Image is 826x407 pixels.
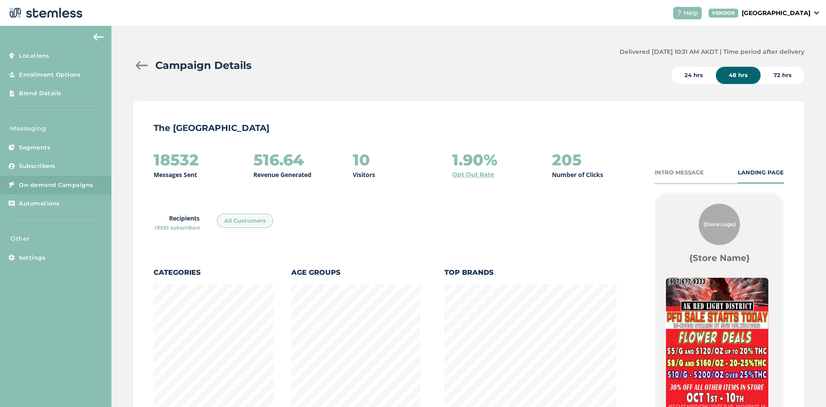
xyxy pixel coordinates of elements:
[154,214,200,232] label: Recipients
[552,170,603,179] p: Number of Clicks
[154,151,199,168] h2: 18532
[19,162,55,171] span: Subscribers
[353,151,370,168] h2: 10
[19,143,50,152] span: Segments
[155,58,252,73] h2: Campaign Details
[19,52,49,60] span: Locations
[19,199,60,208] span: Automations
[253,170,311,179] p: Revenue Generated
[154,170,197,179] p: Messages Sent
[684,9,698,18] span: Help
[7,4,83,22] img: logo-dark-0685b13c.svg
[552,151,582,168] h2: 205
[738,168,784,177] div: LANDING PAGE
[217,214,273,228] div: All Customers
[742,9,811,18] p: [GEOGRAPHIC_DATA]
[452,151,497,168] h2: 1.90%
[19,254,45,262] span: Settings
[291,267,420,278] label: Age Groups
[93,34,104,40] img: icon-arrow-back-accent-c549486e.svg
[761,67,804,84] div: 72 hrs
[353,170,375,179] p: Visitors
[689,252,750,264] label: {Store Name}
[677,10,682,16] img: icon-help-white-03924b79.svg
[814,11,819,15] img: icon_down-arrow-small-66adaf34.svg
[672,67,716,84] div: 24 hrs
[19,71,80,79] span: Enrollment Options
[703,221,736,228] span: {Store Logo}
[253,151,304,168] h2: 516.64
[19,181,93,190] span: On-demand Campaigns
[716,67,761,84] div: 48 hrs
[619,47,804,56] label: Delivered [DATE] 10:31 AM AKDT | Time period after delivery
[154,224,200,231] span: 18585 subscribers
[154,267,274,278] label: Categories
[444,267,616,278] label: Top Brands
[783,366,826,407] iframe: Chat Widget
[452,170,494,179] a: Opt Out Rate
[709,9,738,18] div: VENDOR
[655,168,704,177] div: INTRO MESSAGE
[19,89,62,98] span: Brand Details
[154,122,784,134] p: The [GEOGRAPHIC_DATA]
